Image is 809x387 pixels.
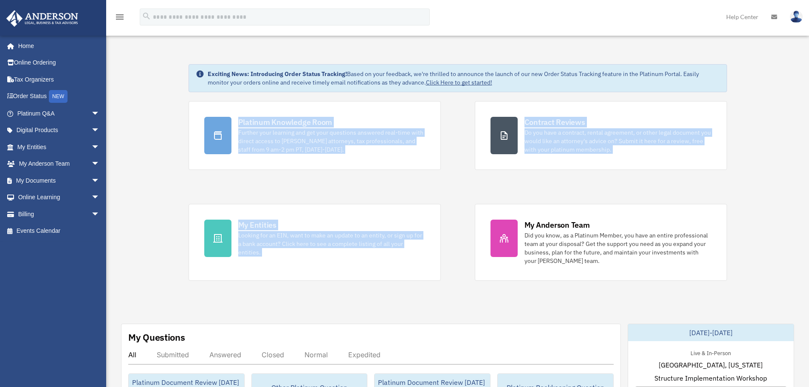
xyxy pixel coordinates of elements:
div: Normal [304,350,328,359]
div: Based on your feedback, we're thrilled to announce the launch of our new Order Status Tracking fe... [208,70,720,87]
span: [GEOGRAPHIC_DATA], [US_STATE] [659,360,763,370]
i: search [142,11,151,21]
a: Tax Organizers [6,71,113,88]
div: [DATE]-[DATE] [628,324,794,341]
div: Platinum Knowledge Room [238,117,333,127]
span: arrow_drop_down [91,105,108,122]
strong: Exciting News: Introducing Order Status Tracking! [208,70,347,78]
div: Answered [209,350,241,359]
div: My Entities [238,220,276,230]
a: menu [115,15,125,22]
div: Closed [262,350,284,359]
a: Billingarrow_drop_down [6,206,113,223]
div: My Questions [128,331,185,344]
div: Looking for an EIN, want to make an update to an entity, or sign up for a bank account? Click her... [238,231,425,257]
a: Order StatusNEW [6,88,113,105]
span: arrow_drop_down [91,138,108,156]
a: My Entitiesarrow_drop_down [6,138,113,155]
div: All [128,350,136,359]
div: My Anderson Team [524,220,590,230]
a: My Documentsarrow_drop_down [6,172,113,189]
div: Contract Reviews [524,117,585,127]
a: My Entities Looking for an EIN, want to make an update to an entity, or sign up for a bank accoun... [189,204,441,281]
a: Click Here to get started! [426,79,492,86]
span: arrow_drop_down [91,122,108,139]
div: Did you know, as a Platinum Member, you have an entire professional team at your disposal? Get th... [524,231,711,265]
div: NEW [49,90,68,103]
a: Platinum Q&Aarrow_drop_down [6,105,113,122]
a: Online Learningarrow_drop_down [6,189,113,206]
span: Structure Implementation Workshop [654,373,767,383]
a: Events Calendar [6,223,113,240]
a: Digital Productsarrow_drop_down [6,122,113,139]
span: arrow_drop_down [91,155,108,173]
div: Live & In-Person [684,348,738,357]
a: My Anderson Teamarrow_drop_down [6,155,113,172]
span: arrow_drop_down [91,206,108,223]
div: Do you have a contract, rental agreement, or other legal document you would like an attorney's ad... [524,128,711,154]
span: arrow_drop_down [91,172,108,189]
img: Anderson Advisors Platinum Portal [4,10,81,27]
a: Platinum Knowledge Room Further your learning and get your questions answered real-time with dire... [189,101,441,170]
i: menu [115,12,125,22]
div: Further your learning and get your questions answered real-time with direct access to [PERSON_NAM... [238,128,425,154]
div: Expedited [348,350,381,359]
img: User Pic [790,11,803,23]
span: arrow_drop_down [91,189,108,206]
a: My Anderson Team Did you know, as a Platinum Member, you have an entire professional team at your... [475,204,727,281]
a: Home [6,37,108,54]
div: Submitted [157,350,189,359]
a: Contract Reviews Do you have a contract, rental agreement, or other legal document you would like... [475,101,727,170]
a: Online Ordering [6,54,113,71]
